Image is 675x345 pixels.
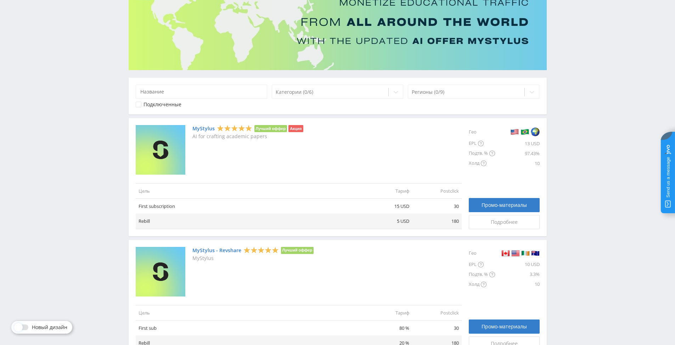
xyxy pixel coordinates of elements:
div: 10 [495,279,540,289]
td: 30 [412,320,462,335]
div: 97.43% [495,148,540,158]
td: Цель [136,183,362,198]
div: 3.3% [495,270,540,279]
span: Промо-материалы [482,202,527,208]
a: MyStylus [192,126,215,131]
li: Лучший оффер [281,247,314,254]
td: First sub [136,320,362,335]
div: Подключенные [144,102,181,107]
div: Холд [469,279,495,289]
div: 13 USD [495,138,540,148]
img: MyStylus - Revshare [136,247,185,296]
p: AI for crafting academic papers [192,134,303,139]
input: Название [136,85,268,99]
td: 30 [412,199,462,214]
div: Гео [469,125,495,138]
div: Холд [469,158,495,168]
div: EPL [469,260,495,270]
td: First subscription [136,199,362,214]
td: Postclick [412,305,462,320]
a: Подробнее [469,215,540,229]
span: Новый дизайн [32,324,67,330]
a: Промо-материалы [469,319,540,334]
div: Подтв. % [469,270,495,279]
td: 15 USD [362,199,412,214]
span: Подробнее [491,219,518,225]
div: 5 Stars [243,246,279,254]
span: Промо-материалы [482,324,527,329]
div: 5 Stars [217,125,252,132]
td: 80 % [362,320,412,335]
div: 10 USD [495,260,540,270]
td: Тариф [362,305,412,320]
div: Подтв. % [469,148,495,158]
img: MyStylus [136,125,185,175]
div: 10 [495,158,540,168]
td: 180 [412,214,462,229]
td: 5 USD [362,214,412,229]
div: EPL [469,138,495,148]
a: MyStylus - Revshare [192,248,241,253]
td: Тариф [362,183,412,198]
li: Лучший оффер [254,125,287,132]
li: Акция [288,125,303,132]
a: Промо-материалы [469,198,540,212]
td: Цель [136,305,362,320]
div: Гео [469,247,495,260]
td: Rebill [136,214,362,229]
td: Postclick [412,183,462,198]
p: MyStylus [192,255,314,261]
